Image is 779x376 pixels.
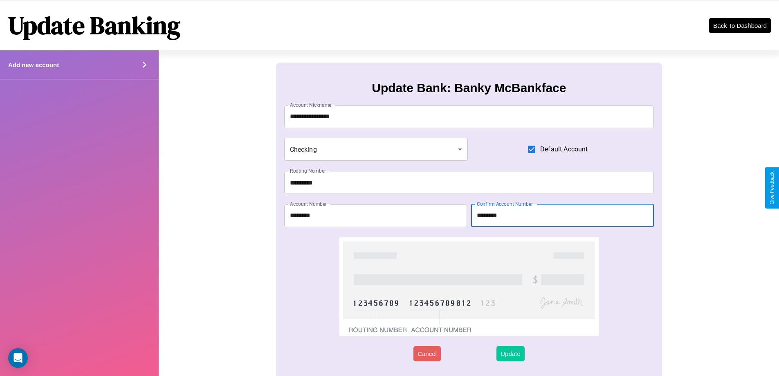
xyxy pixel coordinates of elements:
img: check [339,237,598,336]
div: Checking [284,138,468,161]
label: Account Nickname [290,101,332,108]
div: Open Intercom Messenger [8,348,28,368]
h1: Update Banking [8,9,180,42]
button: Cancel [413,346,441,361]
h4: Add new account [8,61,59,68]
label: Confirm Account Number [477,200,533,207]
button: Update [496,346,524,361]
h3: Update Bank: Banky McBankface [372,81,566,95]
button: Back To Dashboard [709,18,771,33]
span: Default Account [540,144,588,154]
label: Account Number [290,200,327,207]
label: Routing Number [290,167,326,174]
div: Give Feedback [769,171,775,205]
